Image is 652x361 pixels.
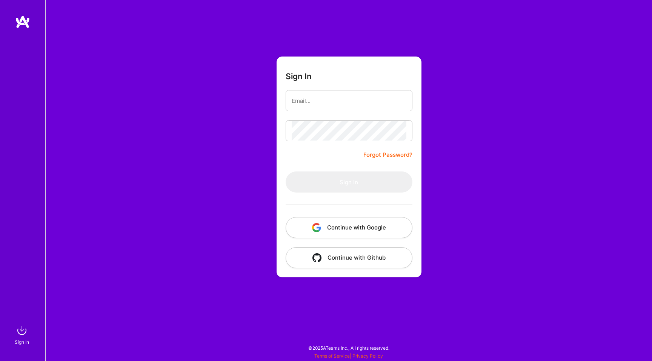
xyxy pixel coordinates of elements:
[15,338,29,346] div: Sign In
[314,353,350,359] a: Terms of Service
[286,171,412,193] button: Sign In
[15,15,30,29] img: logo
[312,253,321,262] img: icon
[45,338,652,357] div: © 2025 ATeams Inc., All rights reserved.
[352,353,383,359] a: Privacy Policy
[286,72,312,81] h3: Sign In
[363,150,412,159] a: Forgot Password?
[14,323,29,338] img: sign in
[286,217,412,238] button: Continue with Google
[292,91,406,110] input: Email...
[312,223,321,232] img: icon
[286,247,412,268] button: Continue with Github
[16,323,29,346] a: sign inSign In
[314,353,383,359] span: |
